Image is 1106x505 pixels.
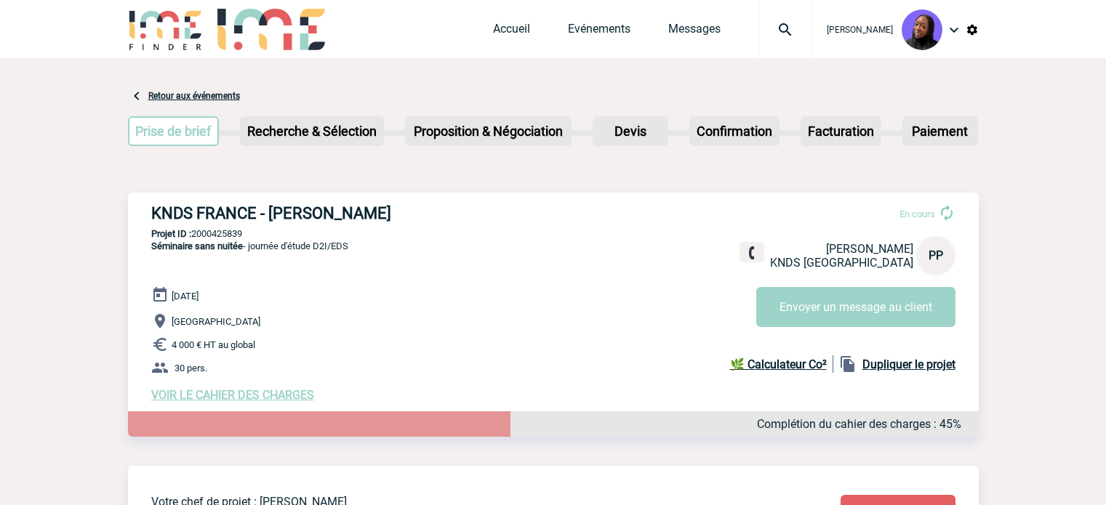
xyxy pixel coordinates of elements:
[148,91,240,101] a: Retour aux événements
[151,241,348,251] span: - journée d'étude D2I/EDS
[241,118,382,145] p: Recherche & Sélection
[730,355,833,373] a: 🌿 Calculateur Co²
[568,22,630,42] a: Evénements
[902,9,942,50] img: 131349-0.png
[172,291,199,302] span: [DATE]
[770,256,913,270] span: KNDS [GEOGRAPHIC_DATA]
[493,22,530,42] a: Accueil
[904,118,977,145] p: Paiement
[827,25,893,35] span: [PERSON_NAME]
[839,355,857,373] img: file_copy-black-24dp.png
[929,249,943,262] span: PP
[151,241,243,251] span: Séminaire sans nuitée
[151,204,588,222] h3: KNDS FRANCE - [PERSON_NAME]
[899,209,935,219] span: En cours
[594,118,667,145] p: Devis
[668,22,721,42] a: Messages
[406,118,570,145] p: Proposition & Négociation
[730,357,827,371] b: 🌿 Calculateur Co²
[745,246,758,259] img: fixe.png
[826,242,913,256] span: [PERSON_NAME]
[128,9,204,50] img: IME-Finder
[151,228,191,239] b: Projet ID :
[175,363,207,373] span: 30 pers.
[151,388,314,402] a: VOIR LE CAHIER DES CHARGES
[128,228,979,239] p: 2000425839
[691,118,778,145] p: Confirmation
[862,357,955,371] b: Dupliquer le projet
[756,287,955,327] button: Envoyer un message au client
[172,316,260,327] span: [GEOGRAPHIC_DATA]
[802,118,880,145] p: Facturation
[172,339,255,350] span: 4 000 € HT au global
[129,118,218,145] p: Prise de brief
